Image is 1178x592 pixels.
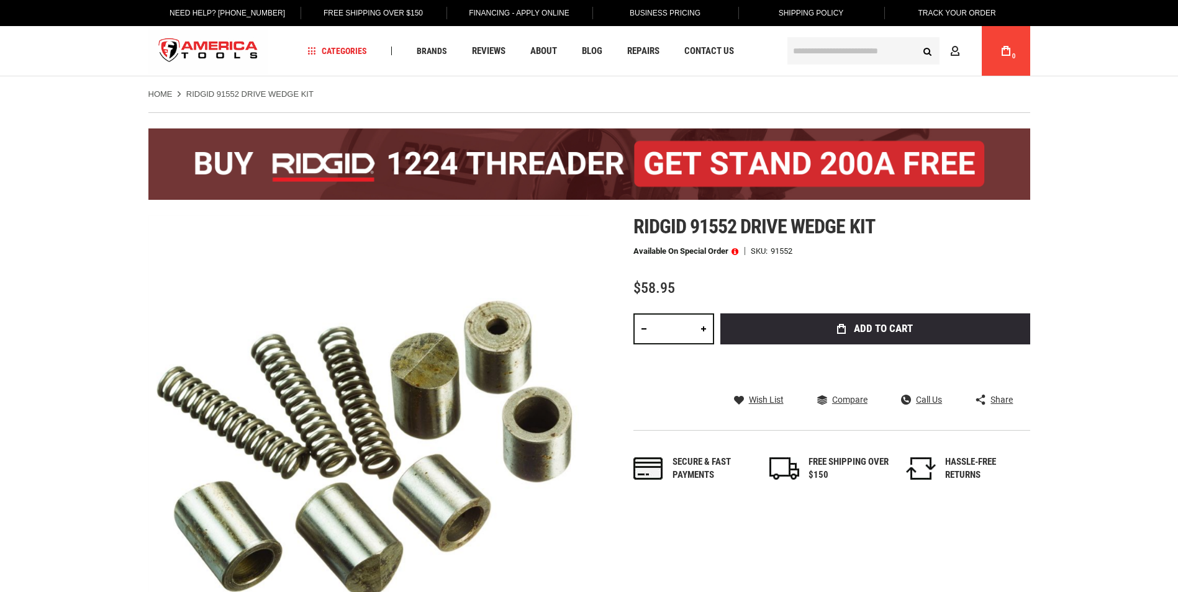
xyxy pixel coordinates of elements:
a: Repairs [622,43,665,60]
p: Available on Special Order [633,247,738,256]
div: HASSLE-FREE RETURNS [945,455,1026,482]
button: Search [916,39,940,63]
span: Ridgid 91552 drive wedge kit [633,215,875,238]
a: About [525,43,563,60]
a: Reviews [466,43,511,60]
strong: RIDGID 91552 DRIVE WEDGE KIT [186,89,314,99]
span: Wish List [749,395,784,404]
span: $58.95 [633,279,675,297]
span: Categories [307,47,367,55]
span: Add to Cart [854,323,913,334]
span: Share [990,395,1013,404]
a: store logo [148,28,269,74]
span: Reviews [472,47,505,56]
div: FREE SHIPPING OVER $150 [809,455,889,482]
a: Blog [576,43,608,60]
a: Contact Us [679,43,740,60]
span: Shipping Policy [779,9,844,17]
a: Compare [817,394,868,405]
a: Home [148,89,173,100]
img: payments [633,457,663,480]
img: shipping [769,457,799,480]
a: Brands [411,43,453,60]
button: Add to Cart [720,313,1030,344]
span: Contact Us [684,47,734,56]
a: Categories [302,43,373,60]
span: About [530,47,557,56]
span: Compare [832,395,868,404]
img: America Tools [148,28,269,74]
iframe: Secure express checkout frame [718,348,1033,384]
span: Call Us [916,395,942,404]
img: returns [906,457,936,480]
span: Blog [582,47,602,56]
span: Repairs [627,47,659,56]
span: 0 [1012,53,1016,60]
a: Wish List [734,394,784,405]
a: 0 [994,26,1018,76]
strong: SKU [751,247,771,255]
img: BOGO: Buy the RIDGID® 1224 Threader (26092), get the 92467 200A Stand FREE! [148,128,1030,200]
span: Brands [417,47,447,55]
div: Secure & fast payments [673,455,753,482]
a: Call Us [901,394,942,405]
div: 91552 [771,247,792,255]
